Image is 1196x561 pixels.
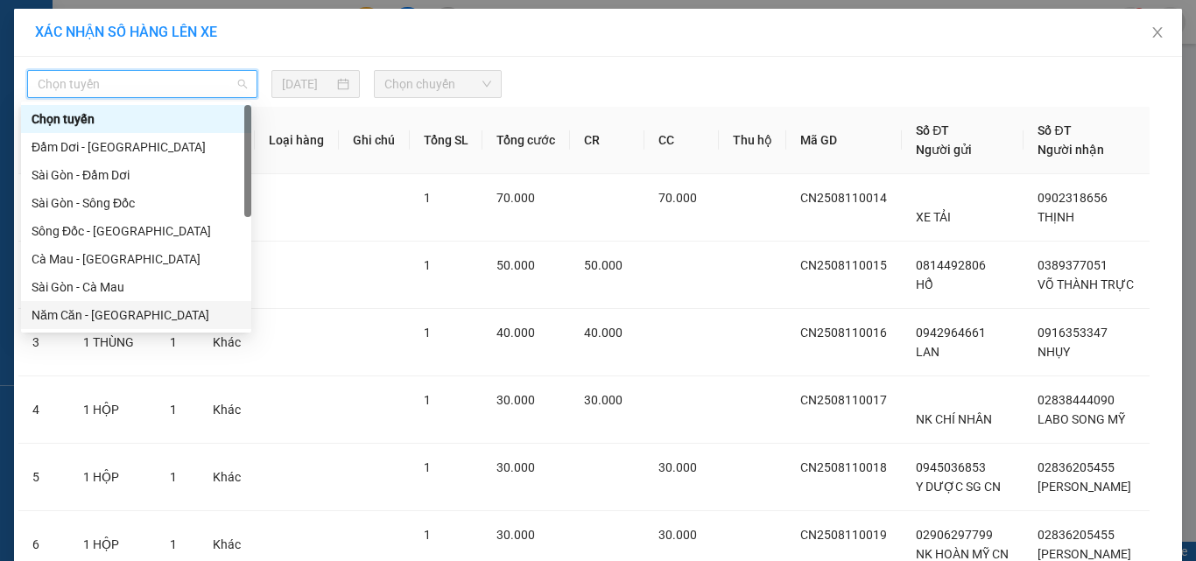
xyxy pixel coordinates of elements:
span: THỊNH [1038,210,1074,224]
div: Sài Gòn - Sông Đốc [32,193,241,213]
div: Sài Gòn - Cà Mau [32,277,241,297]
span: 70.000 [658,191,697,205]
span: 1 [170,537,177,551]
span: [PERSON_NAME] [1038,480,1131,494]
span: 30.000 [658,528,697,542]
div: Sông Đốc - Sài Gòn [21,217,251,245]
th: CR [570,107,644,174]
span: 30.000 [584,393,623,407]
span: CN2508110017 [800,393,887,407]
span: 02838444090 [1038,393,1115,407]
span: 0389377051 [1038,258,1108,272]
span: 0902318656 [1038,191,1108,205]
td: 1 HỘP [69,444,156,511]
span: 1 [424,393,431,407]
td: 2 [18,242,69,309]
span: CN2508110018 [800,460,887,474]
td: 4 [18,376,69,444]
span: CN2508110014 [800,191,887,205]
div: Sài Gòn - Đầm Dơi [21,161,251,189]
span: 50.000 [496,258,535,272]
td: 1 THÙNG [69,309,156,376]
span: 70.000 [496,191,535,205]
div: Năm Căn - [GEOGRAPHIC_DATA] [32,305,241,325]
span: 50.000 [584,258,623,272]
th: Thu hộ [719,107,787,174]
span: 0814492806 [916,258,986,272]
span: [PERSON_NAME] [1038,547,1131,561]
span: 02836205455 [1038,528,1115,542]
td: 1 HỘP [69,376,156,444]
span: CN2508110016 [800,326,887,340]
div: Chọn tuyến [21,105,251,133]
span: 30.000 [496,393,535,407]
td: Khác [199,376,256,444]
span: NHỤY [1038,345,1070,359]
div: Sông Đốc - [GEOGRAPHIC_DATA] [32,221,241,241]
span: 1 [424,258,431,272]
td: Khác [199,309,256,376]
span: VÕ THÀNH TRỰC [1038,277,1134,291]
div: Năm Căn - Sài Gòn [21,301,251,329]
span: CN2508110015 [800,258,887,272]
span: 02906297799 [916,528,993,542]
span: XE TẢI [916,210,951,224]
span: 1 [170,335,177,349]
span: Chọn chuyến [384,71,492,97]
div: Cà Mau - [GEOGRAPHIC_DATA] [32,249,241,269]
span: Y DƯỢC SG CN [916,480,1001,494]
th: Loại hàng [255,107,339,174]
div: Đầm Dơi - Sài Gòn [21,133,251,161]
th: CC [644,107,719,174]
th: Ghi chú [339,107,410,174]
span: LABO SONG MỸ [1038,412,1125,426]
span: 1 [424,326,431,340]
div: Đầm Dơi - [GEOGRAPHIC_DATA] [32,137,241,157]
span: Chọn tuyến [38,71,247,97]
span: 1 [424,460,431,474]
button: Close [1133,9,1182,58]
span: 1 [170,403,177,417]
span: 40.000 [496,326,535,340]
th: Tổng SL [410,107,483,174]
span: NK HOÀN MỸ CN [916,547,1009,561]
td: 1 [18,174,69,242]
input: 11/08/2025 [282,74,333,94]
span: 0942964661 [916,326,986,340]
span: XÁC NHẬN SỐ HÀNG LÊN XE [35,24,217,40]
span: 30.000 [496,460,535,474]
div: Cà Mau - Sài Gòn [21,245,251,273]
span: 1 [170,470,177,484]
span: HỔ [916,277,933,291]
span: Số ĐT [1038,123,1071,137]
td: 3 [18,309,69,376]
th: Tổng cước [482,107,570,174]
span: Người gửi [916,143,972,157]
span: CN2508110019 [800,528,887,542]
span: Số ĐT [916,123,949,137]
span: 40.000 [584,326,623,340]
span: 0945036853 [916,460,986,474]
th: STT [18,107,69,174]
span: close [1150,25,1164,39]
div: Sài Gòn - Sông Đốc [21,189,251,217]
span: NK CHÍ NHÂN [916,412,992,426]
td: Khác [199,444,256,511]
th: Mã GD [786,107,902,174]
div: Chọn tuyến [32,109,241,129]
span: LAN [916,345,939,359]
span: 1 [424,528,431,542]
span: 30.000 [496,528,535,542]
div: Sài Gòn - Đầm Dơi [32,165,241,185]
td: 5 [18,444,69,511]
span: Người nhận [1038,143,1104,157]
span: 1 [424,191,431,205]
div: Sài Gòn - Cà Mau [21,273,251,301]
span: 30.000 [658,460,697,474]
span: 02836205455 [1038,460,1115,474]
span: 0916353347 [1038,326,1108,340]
